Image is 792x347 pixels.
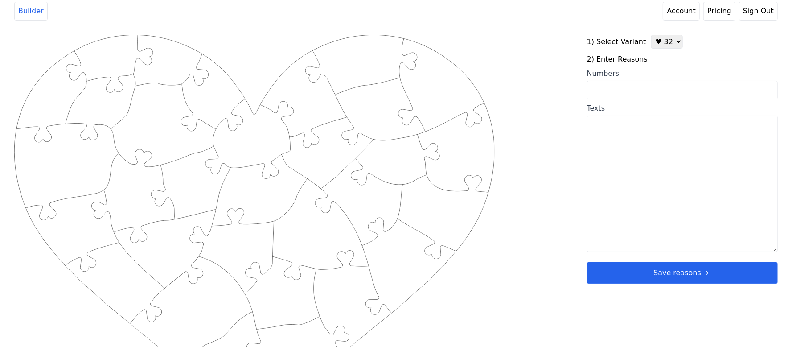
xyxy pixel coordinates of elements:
[14,2,48,21] a: Builder
[739,2,778,21] button: Sign Out
[587,37,646,47] label: 1) Select Variant
[587,54,778,65] label: 2) Enter Reasons
[587,81,778,99] input: Numbers
[701,268,711,278] svg: arrow right short
[703,2,735,21] a: Pricing
[663,2,700,21] a: Account
[587,68,778,79] div: Numbers
[587,116,778,252] textarea: Texts
[587,262,778,284] button: Save reasonsarrow right short
[587,103,778,114] div: Texts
